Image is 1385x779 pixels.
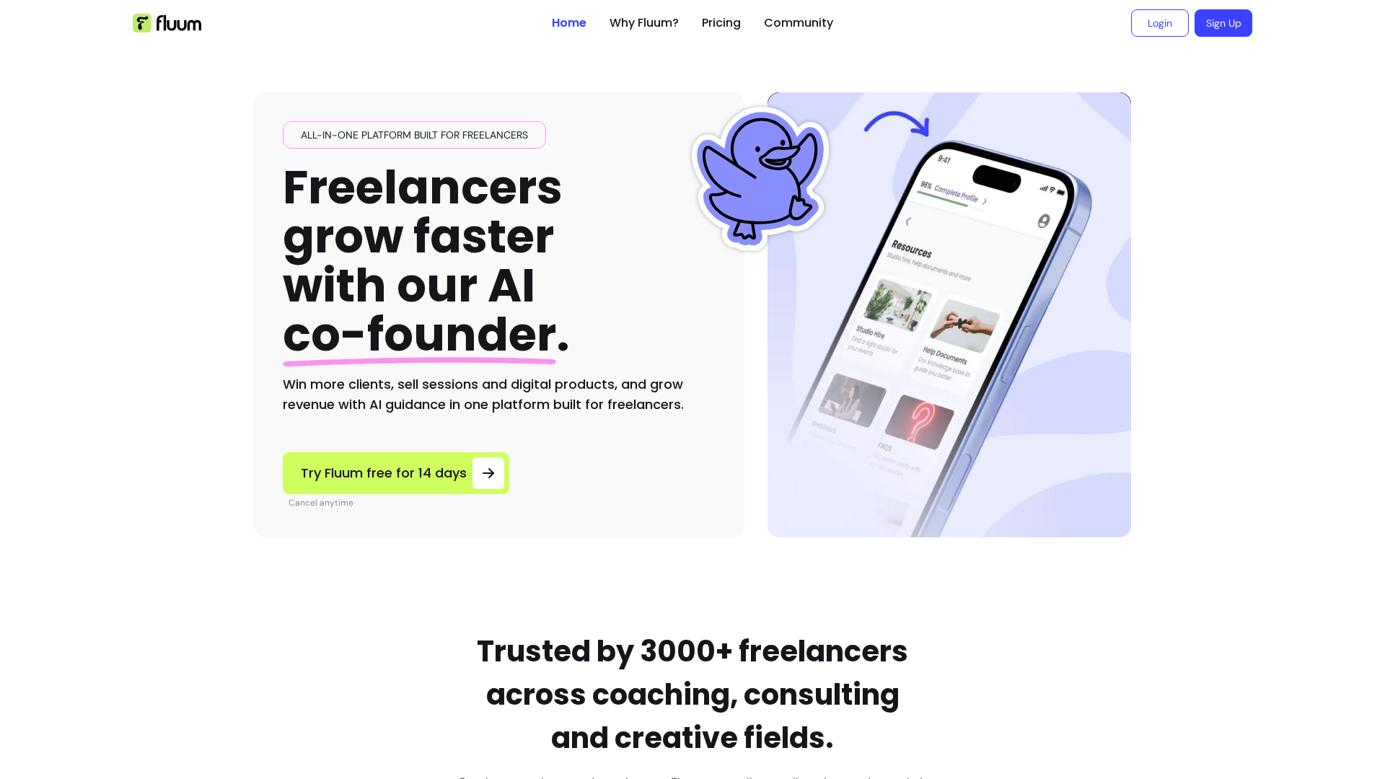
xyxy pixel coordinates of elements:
[688,107,832,251] img: Fluum Duck sticker
[764,14,833,32] a: Community
[702,14,741,32] a: Pricing
[283,374,716,415] h2: Win more clients, sell sessions and digital products, and grow revenue with AI guidance in one pl...
[295,128,534,142] span: All-in-one platform built for freelancers
[283,452,509,494] a: Try Fluum free for 14 days
[289,497,509,509] p: Cancel anytime
[458,630,927,760] h2: Trusted by 3000+ freelancers across coaching, consulting and creative fields.
[283,163,570,360] h1: Freelancers grow faster with our AI .
[1131,9,1189,37] a: Login
[610,14,679,32] a: Why Fluum?
[283,302,556,366] span: co-founder
[301,463,467,483] span: Try Fluum free for 14 days
[552,14,586,32] a: Home
[768,92,1131,537] img: Hero
[133,14,201,32] img: Fluum Logo
[1195,9,1252,37] a: Sign Up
